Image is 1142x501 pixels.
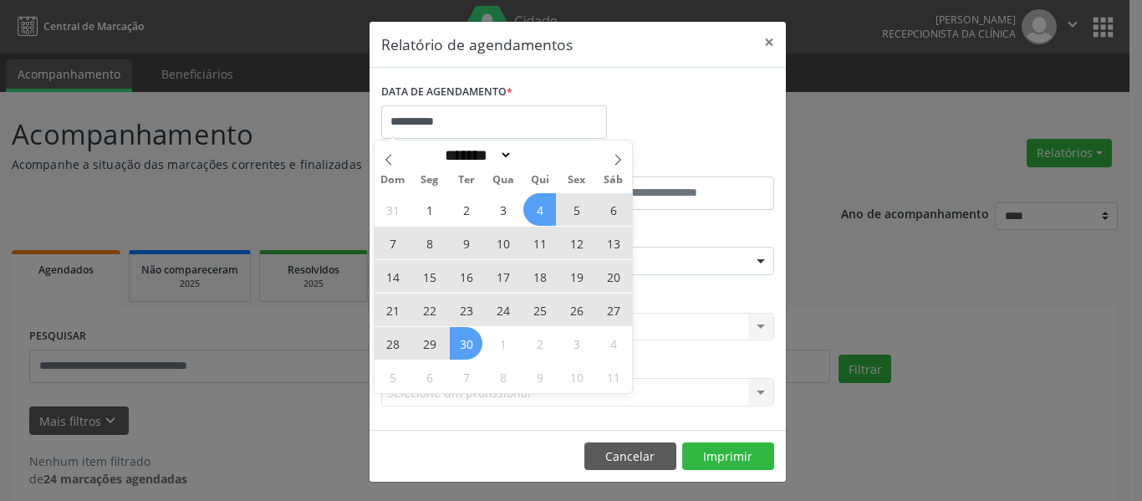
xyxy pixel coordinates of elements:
span: Outubro 2, 2025 [523,327,556,360]
span: Outubro 1, 2025 [487,327,519,360]
span: Setembro 30, 2025 [450,327,482,360]
button: Imprimir [682,442,774,471]
span: Setembro 1, 2025 [413,193,446,226]
select: Month [439,146,512,164]
span: Setembro 9, 2025 [450,227,482,259]
span: Setembro 17, 2025 [487,260,519,293]
span: Setembro 18, 2025 [523,260,556,293]
span: Setembro 25, 2025 [523,294,556,326]
span: Outubro 11, 2025 [597,360,630,393]
button: Cancelar [584,442,676,471]
span: Setembro 16, 2025 [450,260,482,293]
span: Outubro 10, 2025 [560,360,593,393]
span: Ter [448,175,485,186]
input: Year [512,146,568,164]
span: Outubro 4, 2025 [597,327,630,360]
span: Setembro 10, 2025 [487,227,519,259]
span: Setembro 6, 2025 [597,193,630,226]
span: Outubro 6, 2025 [413,360,446,393]
span: Setembro 3, 2025 [487,193,519,226]
span: Setembro 11, 2025 [523,227,556,259]
span: Setembro 24, 2025 [487,294,519,326]
button: Close [752,22,786,63]
span: Setembro 26, 2025 [560,294,593,326]
span: Setembro 27, 2025 [597,294,630,326]
span: Setembro 8, 2025 [413,227,446,259]
span: Setembro 21, 2025 [376,294,409,326]
span: Outubro 5, 2025 [376,360,409,393]
span: Setembro 4, 2025 [523,193,556,226]
span: Setembro 29, 2025 [413,327,446,360]
span: Setembro 14, 2025 [376,260,409,293]
span: Outubro 9, 2025 [523,360,556,393]
span: Outubro 8, 2025 [487,360,519,393]
span: Setembro 15, 2025 [413,260,446,293]
span: Setembro 20, 2025 [597,260,630,293]
label: DATA DE AGENDAMENTO [381,79,512,105]
span: Setembro 23, 2025 [450,294,482,326]
label: ATÉ [582,151,774,176]
span: Setembro 2, 2025 [450,193,482,226]
span: Sex [558,175,595,186]
span: Dom [375,175,411,186]
span: Setembro 22, 2025 [413,294,446,326]
span: Setembro 28, 2025 [376,327,409,360]
span: Seg [411,175,448,186]
span: Outubro 3, 2025 [560,327,593,360]
span: Qua [485,175,522,186]
span: Outubro 7, 2025 [450,360,482,393]
span: Agosto 31, 2025 [376,193,409,226]
span: Qui [522,175,558,186]
span: Sáb [595,175,632,186]
span: Setembro 7, 2025 [376,227,409,259]
h5: Relatório de agendamentos [381,33,573,55]
span: Setembro 12, 2025 [560,227,593,259]
span: Setembro 5, 2025 [560,193,593,226]
span: Setembro 19, 2025 [560,260,593,293]
span: Setembro 13, 2025 [597,227,630,259]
